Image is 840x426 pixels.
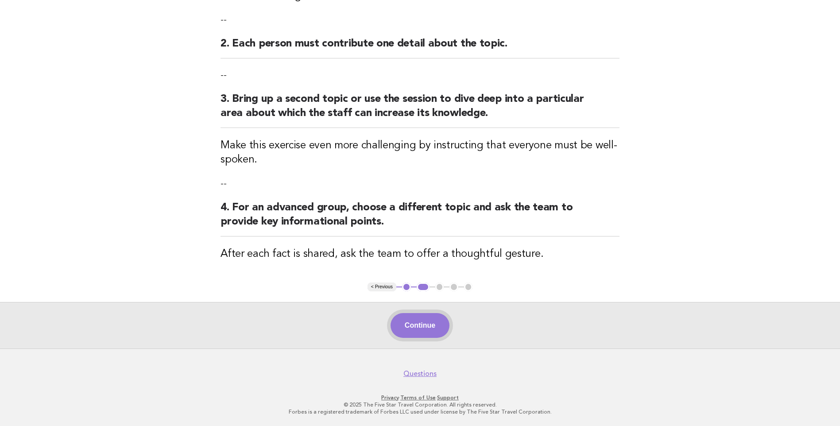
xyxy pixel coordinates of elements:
[221,92,619,128] h2: 3. Bring up a second topic or use the session to dive deep into a particular area about which the...
[400,395,436,401] a: Terms of Use
[391,313,449,338] button: Continue
[437,395,459,401] a: Support
[221,178,619,190] p: --
[368,283,396,291] button: < Previous
[221,69,619,81] p: --
[221,201,619,236] h2: 4. For an advanced group, choose a different topic and ask the team to provide key informational ...
[221,139,619,167] h3: Make this exercise even more challenging by instructing that everyone must be well-spoken.
[221,37,619,58] h2: 2. Each person must contribute one detail about the topic.
[149,408,691,415] p: Forbes is a registered trademark of Forbes LLC used under license by The Five Star Travel Corpora...
[221,14,619,26] p: --
[403,369,437,378] a: Questions
[381,395,399,401] a: Privacy
[149,401,691,408] p: © 2025 The Five Star Travel Corporation. All rights reserved.
[417,283,430,291] button: 2
[149,394,691,401] p: · ·
[221,247,619,261] h3: After each fact is shared, ask the team to offer a thoughtful gesture.
[402,283,411,291] button: 1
